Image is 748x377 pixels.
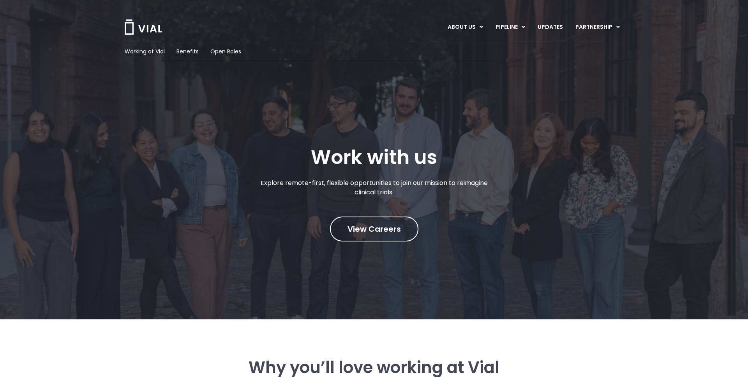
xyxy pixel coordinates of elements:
a: Working at Vial [125,48,165,56]
span: View Careers [348,224,401,234]
h1: Work with us [311,146,437,169]
h3: Why you’ll love working at Vial [167,358,581,377]
a: PIPELINEMenu Toggle [489,21,531,34]
a: Benefits [176,48,199,56]
a: PARTNERSHIPMenu Toggle [569,21,626,34]
p: Explore remote-first, flexible opportunities to join our mission to reimagine clinical trials. [252,178,496,197]
a: View Careers [330,217,418,241]
img: Vial Logo [124,19,163,35]
a: Open Roles [210,48,241,56]
a: ABOUT USMenu Toggle [441,21,489,34]
a: UPDATES [531,21,569,34]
